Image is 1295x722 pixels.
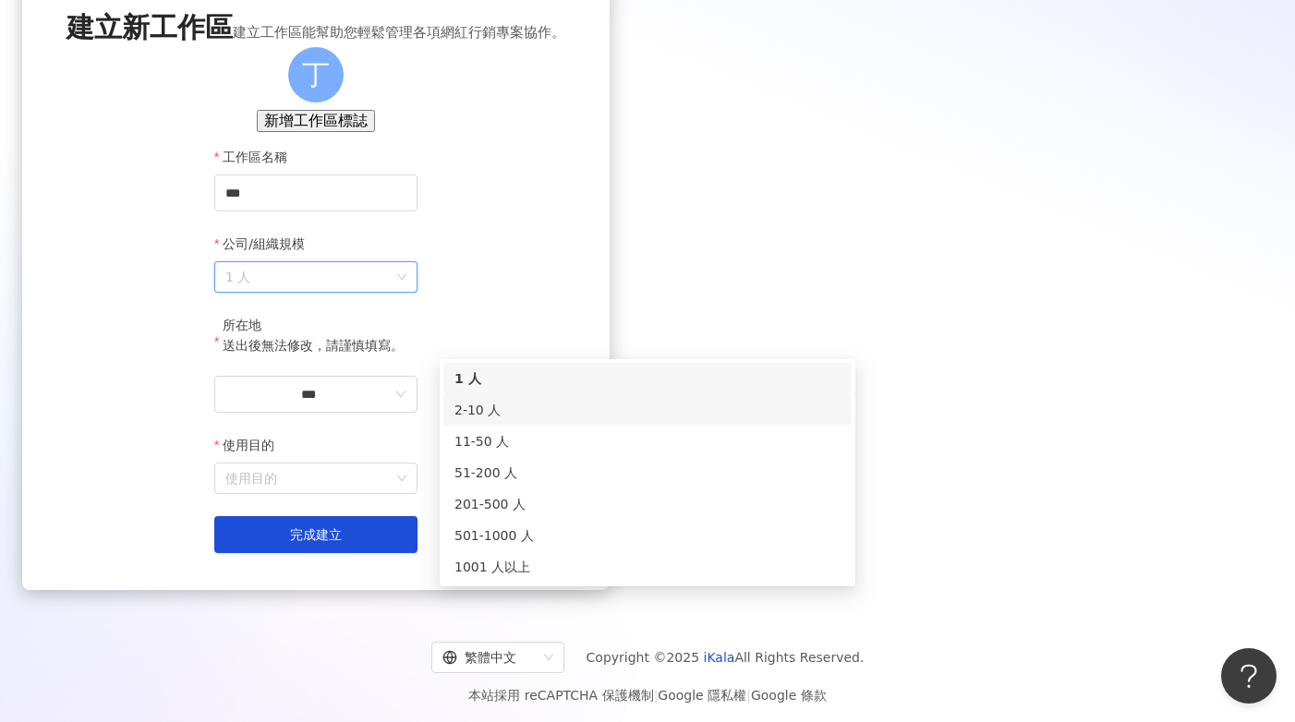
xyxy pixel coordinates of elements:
[746,688,751,703] span: |
[442,643,537,672] div: 繁體中文
[443,426,852,457] div: 11-50 人
[395,389,406,400] span: down
[302,53,330,96] span: 丁
[1221,648,1277,704] iframe: Help Scout Beacon - Open
[454,431,841,451] div: 11-50 人
[214,147,301,167] label: 工作區名稱
[443,551,852,583] div: 1001 人以上
[587,646,865,668] span: Copyright © 2025 All Rights Reserved.
[454,400,841,420] div: 2-10 人
[454,463,841,483] div: 51-200 人
[257,110,375,132] button: 新增工作區標誌
[443,457,852,488] div: 51-200 人
[454,557,841,577] div: 1001 人以上
[223,315,404,335] div: 所在地
[443,520,852,551] div: 501-1000 人
[658,688,746,703] a: Google 隱私權
[223,335,404,355] p: 送出後無法修改，請謹慎填寫。
[751,688,827,703] a: Google 條款
[704,650,735,665] a: iKala
[67,8,233,47] span: 建立新工作區
[454,368,841,389] div: 1 人
[225,262,406,292] span: 1 人
[468,684,826,706] span: 本站採用 reCAPTCHA 保護機制
[454,525,841,546] div: 501-1000 人
[454,494,841,514] div: 201-500 人
[654,688,659,703] span: |
[214,174,418,211] input: 工作區名稱
[214,516,418,553] button: 完成建立
[443,488,852,520] div: 201-500 人
[443,394,852,426] div: 2-10 人
[214,234,319,254] label: 公司/組織規模
[214,435,288,455] label: 使用目的
[233,21,565,43] span: 建立工作區能幫助您輕鬆管理各項網紅行銷專案協作。
[443,363,852,394] div: 1 人
[290,527,342,542] span: 完成建立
